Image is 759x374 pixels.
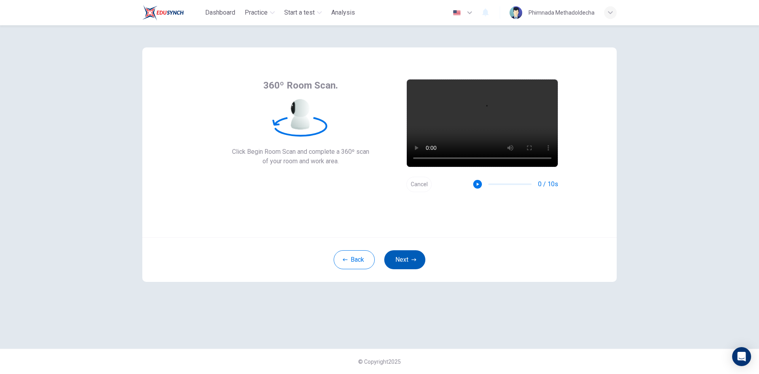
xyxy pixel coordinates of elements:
span: Practice [245,8,268,17]
div: Open Intercom Messenger [732,347,751,366]
img: en [452,10,462,16]
img: Profile picture [510,6,522,19]
span: 360º Room Scan. [263,79,338,92]
span: 0 / 10s [538,179,558,189]
button: Practice [242,6,278,20]
img: Train Test logo [142,5,184,21]
button: Start a test [281,6,325,20]
span: Dashboard [205,8,235,17]
span: of your room and work area. [232,157,369,166]
span: Start a test [284,8,315,17]
span: Analysis [331,8,355,17]
button: Cancel [406,177,432,192]
button: Back [334,250,375,269]
span: © Copyright 2025 [358,359,401,365]
a: Train Test logo [142,5,202,21]
button: Next [384,250,425,269]
div: Phimnada Methadoldecha [529,8,595,17]
span: Click Begin Room Scan and complete a 360º scan [232,147,369,157]
button: Analysis [328,6,358,20]
button: Dashboard [202,6,238,20]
